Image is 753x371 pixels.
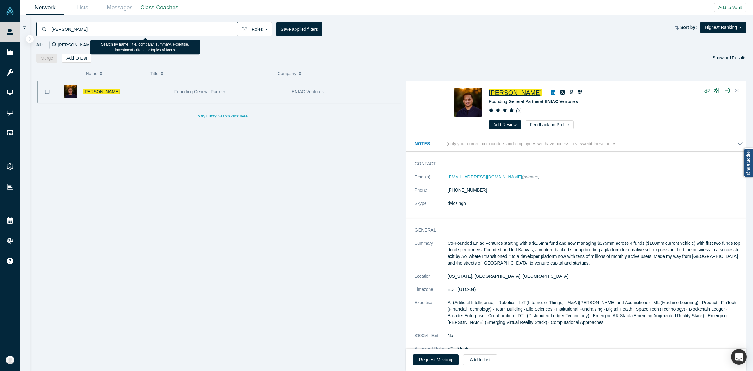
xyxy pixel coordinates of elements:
[448,346,743,352] dd: VC · Mentor
[415,227,734,233] h3: General
[415,174,448,187] dt: Email(s)
[448,286,743,293] dd: EDT (UTC-04)
[729,55,732,60] strong: 1
[415,273,448,286] dt: Location
[138,0,180,15] a: Class Coaches
[415,200,448,213] dt: Skype
[680,25,697,30] strong: Sort by:
[276,22,322,36] button: Save applied filters
[86,67,97,80] span: Name
[732,86,742,96] button: Close
[448,273,743,280] dd: [US_STATE], [GEOGRAPHIC_DATA], [GEOGRAPHIC_DATA]
[6,356,14,364] img: Anna Sanchez's Account
[545,99,578,104] a: ENIAC Ventures
[62,54,91,63] button: Add to List
[516,108,521,113] i: ( 2 )
[413,354,459,365] button: Request Meeting
[448,300,736,325] span: AI (Artificial Intelligence) · Robotics · IoT (Internet of Things) · M&A ([PERSON_NAME] and Acqui...
[415,286,448,299] dt: Timezone
[150,67,158,80] span: Title
[278,67,296,80] span: Company
[714,3,746,12] button: Add to Vault
[6,7,14,15] img: Alchemist Vault Logo
[463,354,497,365] button: Add to List
[729,55,746,60] span: Results
[174,89,225,94] span: Founding General Partner
[49,41,101,49] div: [PERSON_NAME]
[713,54,746,63] div: Showing
[38,81,57,103] button: Bookmark
[454,88,482,117] img: Vic Singh's Profile Image
[489,99,578,104] span: Founding General Partner at
[448,240,743,266] p: Co-Founded Eniac Ventures starting with a $1.5mm fund and now managing $175mm across 4 funds ($10...
[278,67,398,80] button: Company
[415,332,448,346] dt: $100M+ Exit
[94,41,99,49] button: Remove Filter
[448,188,487,193] a: [PHONE_NUMBER]
[415,140,743,147] button: Notes (only your current co-founders and employees will have access to view/edit these notes)
[101,0,138,15] a: Messages
[64,0,101,15] a: Lists
[415,161,734,167] h3: Contact
[150,67,271,80] button: Title
[526,120,574,129] button: Feedback on Profile
[36,54,58,63] button: Merge
[489,89,542,96] a: [PERSON_NAME]
[191,112,252,120] button: To try Fuzzy Search click here
[26,0,64,15] a: Network
[83,89,120,94] a: [PERSON_NAME]
[744,148,753,177] a: Report a bug!
[415,187,448,200] dt: Phone
[448,200,743,207] dd: dvicsingh
[448,174,522,179] a: [EMAIL_ADDRESS][DOMAIN_NAME]
[522,174,540,179] span: (primary)
[36,42,43,48] span: All:
[51,22,238,36] input: Search by name, title, company, summary, expertise, investment criteria or topics of focus
[64,85,77,98] img: Vic Singh's Profile Image
[446,141,618,146] p: (only your current co-founders and employees will have access to view/edit these notes)
[448,332,743,339] dd: No
[415,346,448,359] dt: Alchemist Roles
[415,140,446,147] h3: Notes
[489,120,521,129] button: Add Review
[700,22,746,33] button: Highest Ranking
[415,299,448,332] dt: Expertise
[292,89,324,94] span: ENIAC Ventures
[415,240,448,273] dt: Summary
[238,22,272,36] button: Roles
[86,67,144,80] button: Name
